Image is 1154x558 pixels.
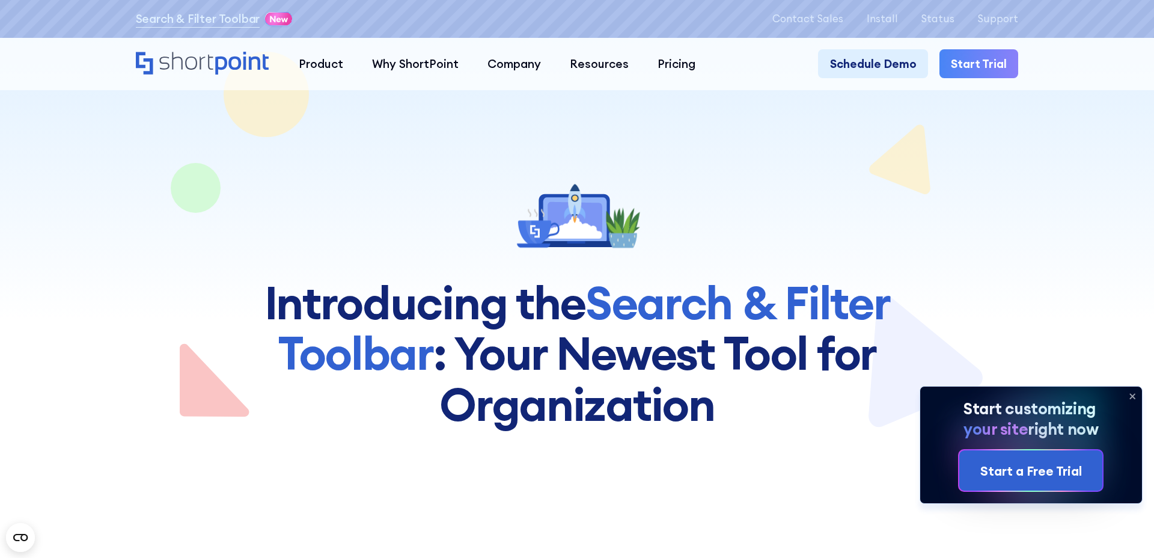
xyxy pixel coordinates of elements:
div: Product [299,55,343,73]
a: Contact Sales [772,13,843,25]
div: Pricing [658,55,695,73]
a: Home [136,52,270,77]
a: Status [921,13,954,25]
iframe: Chat Widget [1094,500,1154,558]
div: Company [487,55,541,73]
a: Install [867,13,898,25]
button: Open CMP widget [6,523,35,552]
span: Search & Filter Toolbar [278,273,890,382]
a: Pricing [643,49,710,78]
a: Support [977,13,1018,25]
a: Start a Free Trial [959,450,1102,491]
div: Start a Free Trial [980,461,1082,480]
div: Why ShortPoint [372,55,459,73]
a: Resources [555,49,643,78]
h1: Introducing the : Your Newest Too﻿l for Organization [231,277,923,429]
a: Start Trial [939,49,1018,78]
a: Schedule Demo [818,49,927,78]
a: Why ShortPoint [358,49,473,78]
div: Resources [570,55,629,73]
a: Search & Filter Toolbar [136,10,260,28]
a: Product [284,49,358,78]
a: Company [473,49,555,78]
